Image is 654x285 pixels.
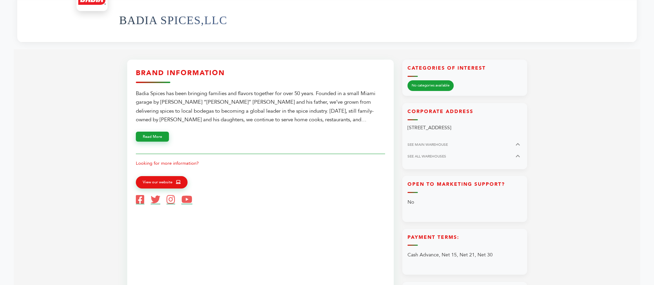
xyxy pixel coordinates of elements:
[408,250,522,261] p: Cash Advance, Net 15, Net 21, Net 30
[143,179,172,185] span: View our website
[408,108,522,120] h3: Corporate Address
[408,142,448,147] span: SEE MAIN WAREHOUSE
[408,196,522,208] p: No
[119,3,228,37] h1: BADIA SPICES,LLC
[136,132,169,142] button: Read More
[408,65,522,77] h3: Categories of Interest
[408,181,522,193] h3: Open to Marketing Support?
[408,152,522,160] button: SEE ALL WAREHOUSES
[408,234,522,246] h3: Payment Terms:
[408,80,454,91] span: No categories available
[408,154,446,159] span: SEE ALL WAREHOUSES
[136,176,188,189] a: View our website
[408,140,522,149] button: SEE MAIN WAREHOUSE
[408,123,522,132] p: [STREET_ADDRESS]
[136,159,385,167] p: Looking for more information?
[136,68,385,83] h3: Brand Information
[136,89,385,124] div: Badia Spices has been bringing families and flavors together for over 50 years. Founded in a smal...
